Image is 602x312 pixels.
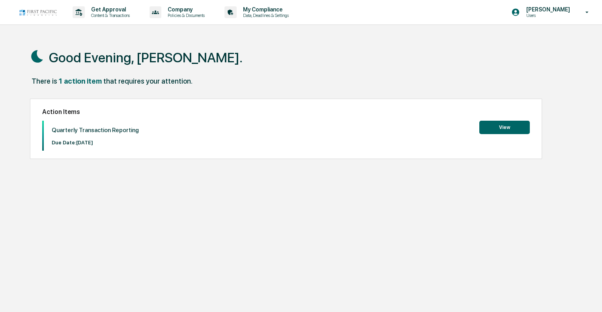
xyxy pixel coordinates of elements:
p: Get Approval [85,6,134,13]
button: View [479,121,530,134]
p: Data, Deadlines & Settings [237,13,293,18]
div: that requires your attention. [103,77,193,85]
p: Due Date: [DATE] [52,140,139,146]
a: View [479,123,530,131]
div: 1 action item [59,77,102,85]
h2: Action Items [42,108,530,116]
p: Company [161,6,209,13]
div: There is [32,77,57,85]
p: Users [520,13,574,18]
p: Content & Transactions [85,13,134,18]
p: [PERSON_NAME] [520,6,574,13]
p: My Compliance [237,6,293,13]
p: Policies & Documents [161,13,209,18]
img: logo [19,9,57,16]
h1: Good Evening, [PERSON_NAME]. [49,50,243,65]
p: Quarterly Transaction Reporting [52,127,139,134]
